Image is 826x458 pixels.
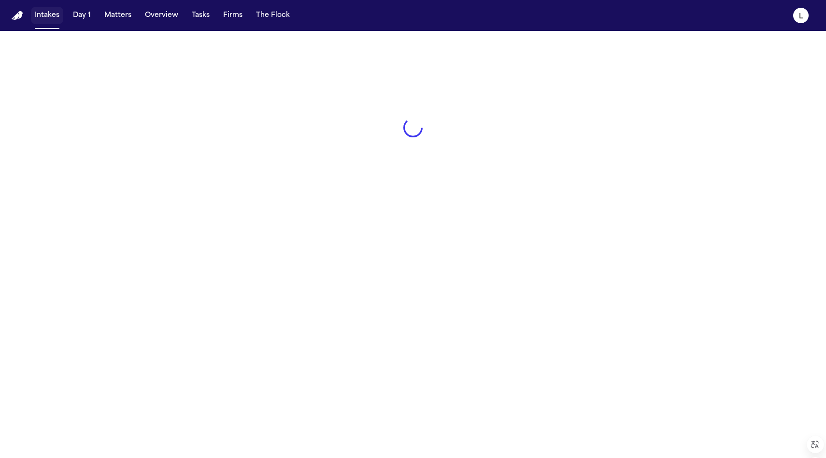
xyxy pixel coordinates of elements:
button: Intakes [31,7,63,24]
button: Firms [219,7,246,24]
button: Day 1 [69,7,95,24]
button: The Flock [252,7,294,24]
button: Tasks [188,7,214,24]
button: Overview [141,7,182,24]
button: Matters [100,7,135,24]
a: Home [12,11,23,20]
img: Finch Logo [12,11,23,20]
